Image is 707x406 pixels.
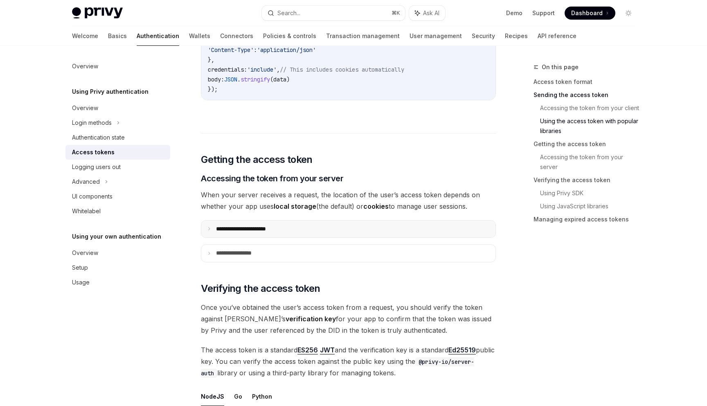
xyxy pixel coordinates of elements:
span: Dashboard [571,9,603,17]
a: Authentication state [65,130,170,145]
div: Setup [72,263,88,273]
div: Advanced [72,177,100,187]
span: Verifying the access token [201,282,320,295]
a: Access token format [534,75,642,88]
a: API reference [538,26,576,46]
strong: cookies [363,202,389,210]
h5: Using Privy authentication [72,87,149,97]
a: Demo [506,9,522,17]
div: Search... [277,8,300,18]
span: 'include' [247,66,277,73]
a: JWT [320,346,335,354]
a: Overview [65,246,170,260]
div: Login methods [72,118,112,128]
a: Setup [65,260,170,275]
div: Overview [72,61,98,71]
a: Wallets [189,26,210,46]
a: Verifying the access token [534,174,642,187]
strong: local storage [274,202,316,210]
img: light logo [72,7,123,19]
a: Security [472,26,495,46]
span: . [237,76,241,83]
button: NodeJS [201,387,224,406]
span: ( [270,76,273,83]
a: Overview [65,59,170,74]
a: Using the access token with popular libraries [540,115,642,138]
span: }, [208,56,214,63]
span: ⌘ K [392,10,400,16]
a: Ed25519 [448,346,476,354]
button: Search...⌘K [262,6,405,20]
button: Python [252,387,272,406]
a: Access tokens [65,145,170,160]
span: JSON [224,76,237,83]
a: Using Privy SDK [540,187,642,200]
a: Accessing the token from your server [540,151,642,174]
a: Policies & controls [263,26,316,46]
a: Using JavaScript libraries [540,200,642,213]
span: data [273,76,286,83]
span: Accessing the token from your server [201,173,343,184]
a: Basics [108,26,127,46]
div: Authentication state [72,133,125,142]
button: Toggle dark mode [622,7,635,20]
span: The access token is a standard and the verification key is a standard public key. You can verify ... [201,344,496,379]
span: body: [208,76,224,83]
a: Managing expired access tokens [534,213,642,226]
span: On this page [542,62,579,72]
span: When your server receives a request, the location of the user’s access token depends on whether y... [201,189,496,212]
span: }); [208,86,218,93]
a: Transaction management [326,26,400,46]
a: Whitelabel [65,204,170,219]
strong: verification key [286,315,336,323]
a: Authentication [137,26,179,46]
a: Usage [65,275,170,290]
a: Dashboard [565,7,615,20]
h5: Using your own authentication [72,232,161,241]
a: Recipes [505,26,528,46]
span: : [254,46,257,54]
span: Once you’ve obtained the user’s access token from a request, you should verify the token against ... [201,302,496,336]
span: , [277,66,280,73]
div: Overview [72,103,98,113]
a: Getting the access token [534,138,642,151]
code: @privy-io/server-auth [201,357,474,378]
span: // This includes cookies automatically [280,66,404,73]
a: ES256 [297,346,318,354]
a: Support [532,9,555,17]
a: Accessing the token from your client [540,101,642,115]
a: Overview [65,101,170,115]
div: Logging users out [72,162,121,172]
a: User management [410,26,462,46]
div: Whitelabel [72,206,101,216]
div: Overview [72,248,98,258]
div: Usage [72,277,90,287]
a: UI components [65,189,170,204]
span: Ask AI [423,9,439,17]
button: Go [234,387,242,406]
span: 'application/json' [257,46,316,54]
button: Ask AI [409,6,445,20]
a: Welcome [72,26,98,46]
span: stringify [241,76,270,83]
span: 'Content-Type' [208,46,254,54]
a: Connectors [220,26,253,46]
a: Sending the access token [534,88,642,101]
span: Getting the access token [201,153,313,166]
div: Access tokens [72,147,115,157]
a: Logging users out [65,160,170,174]
span: credentials: [208,66,247,73]
span: ) [286,76,290,83]
div: UI components [72,192,113,201]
